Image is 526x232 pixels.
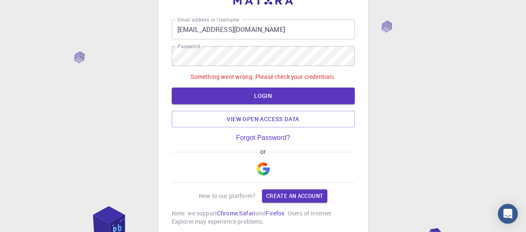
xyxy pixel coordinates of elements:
[172,111,355,127] a: View open access data
[178,43,200,50] label: Password
[236,134,290,142] a: Forgot Password?
[172,209,355,226] p: Note: we support , and . Users of Internet Explorer may experience problems.
[172,88,355,104] button: LOGIN
[199,192,255,200] p: New to our platform?
[217,209,238,217] a: Chrome
[190,73,336,81] p: Something went wrong. Please check your credentials.
[262,189,327,203] a: Create an account
[256,148,270,156] span: or
[239,209,256,217] a: Safari
[178,16,239,23] label: Email address or Username
[266,209,284,217] a: Firefox
[498,204,518,224] div: Open Intercom Messenger
[257,162,270,176] img: Google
